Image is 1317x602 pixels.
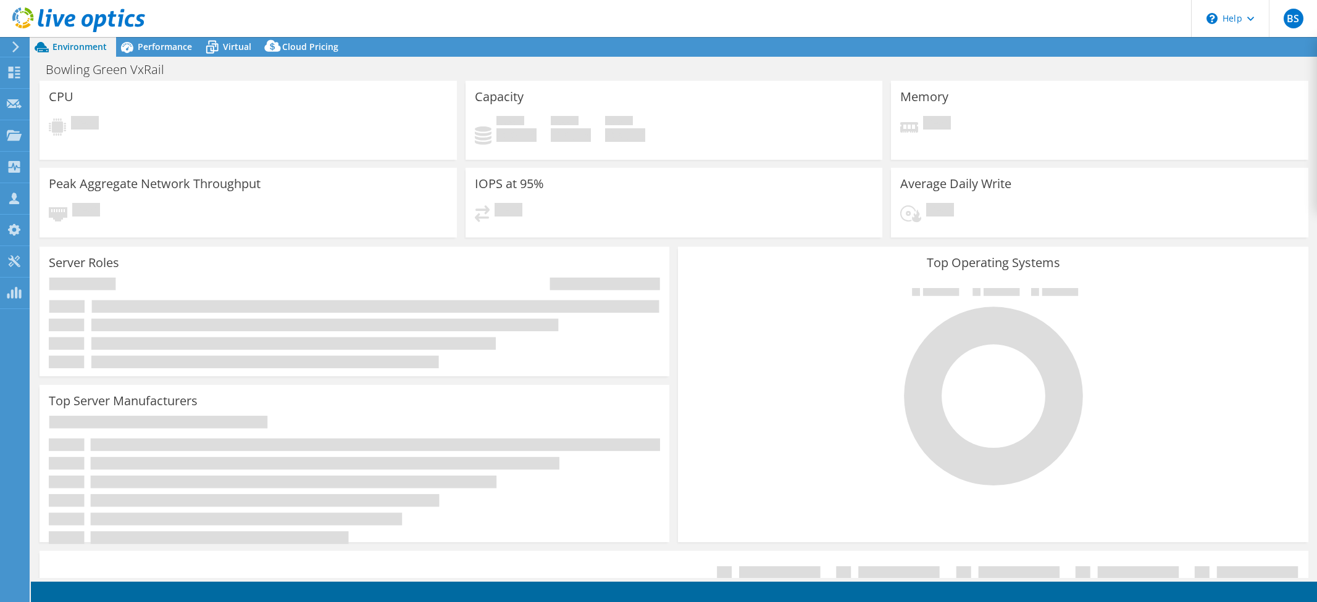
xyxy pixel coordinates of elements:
h3: Average Daily Write [900,177,1011,191]
h3: CPU [49,90,73,104]
h4: 0 GiB [605,128,645,142]
h3: Top Server Manufacturers [49,394,198,408]
h4: 0 GiB [551,128,591,142]
span: Total [605,116,633,128]
span: Used [496,116,524,128]
span: Virtual [223,41,251,52]
span: BS [1284,9,1303,28]
h1: Bowling Green VxRail [40,63,183,76]
span: Cloud Pricing [282,41,338,52]
h3: Memory [900,90,948,104]
span: Pending [926,203,954,220]
span: Free [551,116,579,128]
svg: \n [1206,13,1218,24]
span: Performance [138,41,192,52]
span: Environment [52,41,107,52]
h3: Peak Aggregate Network Throughput [49,177,261,191]
h3: Capacity [475,90,524,104]
span: Pending [495,203,522,220]
h3: Top Operating Systems [687,256,1298,270]
h3: IOPS at 95% [475,177,544,191]
h4: 0 GiB [496,128,537,142]
span: Pending [71,116,99,133]
span: Pending [923,116,951,133]
span: Pending [72,203,100,220]
h3: Server Roles [49,256,119,270]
